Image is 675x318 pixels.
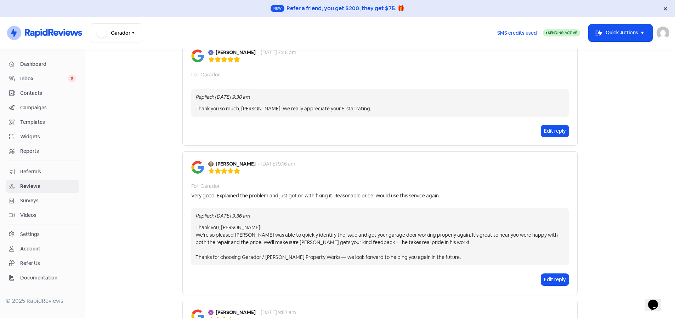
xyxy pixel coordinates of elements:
[6,101,79,114] a: Campaigns
[6,87,79,100] a: Contacts
[191,50,204,62] img: Image
[20,183,76,190] span: Reviews
[6,58,79,71] a: Dashboard
[191,192,440,200] div: Very good. Explained the problem and just got on with fixing it. Reasonable price. Would use this...
[20,133,76,140] span: Widgets
[6,228,79,241] a: Settings
[258,309,296,316] div: - [DATE] 9:57 am
[20,231,40,238] div: Settings
[191,183,220,190] div: For: Garador
[208,310,214,315] img: Avatar
[6,72,79,85] a: Inbox 0
[195,224,565,261] div: Thank you, [PERSON_NAME]! We’re so pleased [PERSON_NAME] was able to quickly identify the issue a...
[589,24,652,41] button: Quick Actions
[91,23,142,42] button: Garador
[191,161,204,174] img: Image
[6,165,79,178] a: Referrals
[68,75,76,82] span: 0
[20,212,76,219] span: Videos
[6,180,79,193] a: Reviews
[645,290,668,311] iframe: chat widget
[20,118,76,126] span: Templates
[548,30,577,35] span: Sending Active
[541,274,569,285] button: Edit reply
[208,161,214,167] img: Avatar
[6,297,79,305] div: © 2025 RapidReviews
[491,29,543,36] a: SMS credits used
[216,309,256,316] b: [PERSON_NAME]
[20,89,76,97] span: Contacts
[6,271,79,284] a: Documentation
[20,274,76,282] span: Documentation
[20,197,76,204] span: Surveys
[195,105,565,112] div: Thank you so much, [PERSON_NAME]! We really appreciate your 5-star rating.
[657,27,669,39] img: User
[20,75,68,82] span: Inbox
[191,71,220,79] div: For: Garador
[195,94,250,100] i: Replied: [DATE] 9:30 am
[6,130,79,143] a: Widgets
[6,145,79,158] a: Reports
[195,213,250,219] i: Replied: [DATE] 9:36 am
[20,148,76,155] span: Reports
[6,116,79,129] a: Templates
[20,245,40,253] div: Account
[271,5,284,12] span: New
[258,160,295,168] div: - [DATE] 9:16 am
[20,168,76,175] span: Referrals
[258,49,296,56] div: - [DATE] 7:46 pm
[6,194,79,207] a: Surveys
[216,49,256,56] b: [PERSON_NAME]
[497,29,537,37] span: SMS credits used
[216,160,256,168] b: [PERSON_NAME]
[287,4,404,13] div: Refer a friend, you get $200, they get $75. 🎁
[20,104,76,111] span: Campaigns
[541,125,569,137] button: Edit reply
[208,50,214,55] img: Avatar
[20,60,76,68] span: Dashboard
[543,29,580,37] a: Sending Active
[6,242,79,255] a: Account
[20,260,76,267] span: Refer Us
[6,257,79,270] a: Refer Us
[6,209,79,222] a: Videos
